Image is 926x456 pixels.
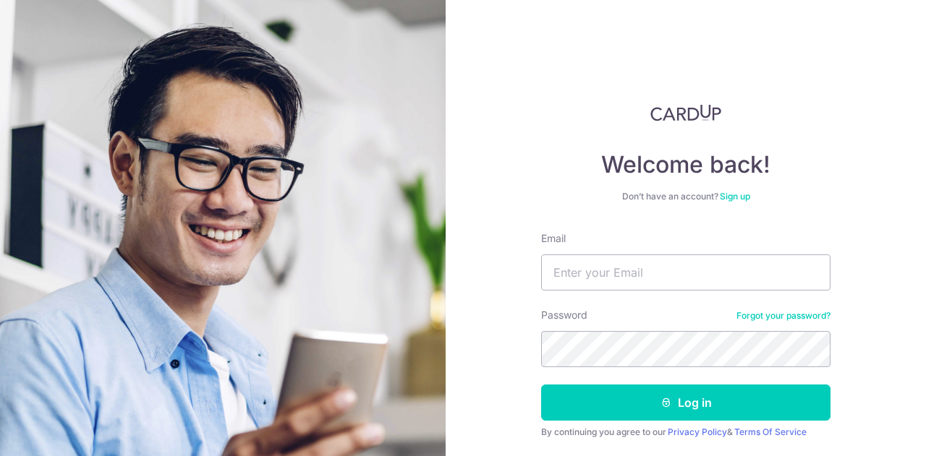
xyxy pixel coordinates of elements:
[734,426,807,437] a: Terms Of Service
[650,104,721,121] img: CardUp Logo
[720,191,750,202] a: Sign up
[541,150,831,179] h4: Welcome back!
[668,426,727,437] a: Privacy Policy
[541,254,831,291] input: Enter your Email
[541,231,566,246] label: Email
[541,308,587,322] label: Password
[541,426,831,438] div: By continuing you agree to our &
[541,384,831,421] button: Log in
[736,310,831,322] a: Forgot your password?
[541,191,831,202] div: Don’t have an account?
